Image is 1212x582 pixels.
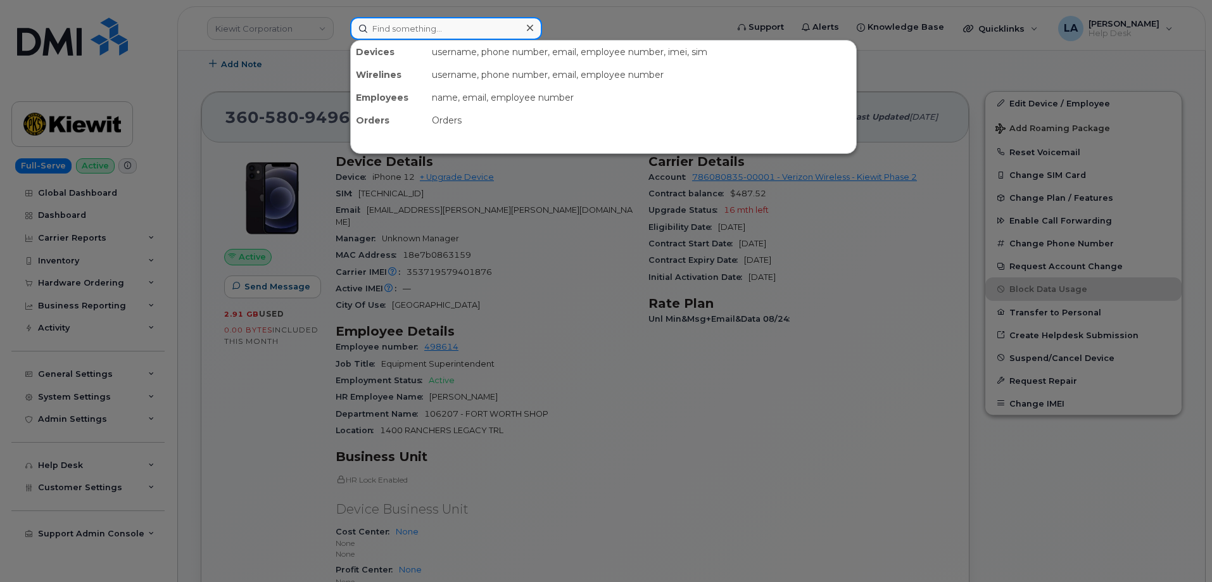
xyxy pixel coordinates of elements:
div: Devices [351,41,427,63]
iframe: Messenger Launcher [1157,527,1203,573]
div: Wirelines [351,63,427,86]
div: Orders [427,109,856,132]
div: name, email, employee number [427,86,856,109]
div: Employees [351,86,427,109]
div: Orders [351,109,427,132]
div: username, phone number, email, employee number, imei, sim [427,41,856,63]
input: Find something... [350,17,542,40]
div: username, phone number, email, employee number [427,63,856,86]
